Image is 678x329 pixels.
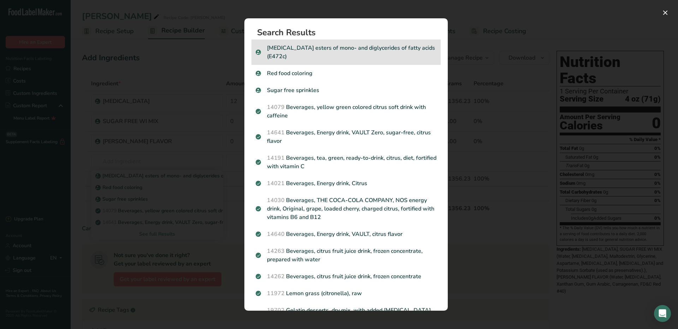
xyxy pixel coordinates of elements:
p: Red food coloring [256,69,436,78]
div: Open Intercom Messenger [654,305,671,322]
p: Beverages, Energy drink, VAULT Zero, sugar-free, citrus flavor [256,128,436,145]
span: 14641 [267,129,285,136]
p: Lemon grass (citronella), raw [256,289,436,298]
p: Beverages, citrus fruit juice drink, frozen concentrate, prepared with water [256,247,436,264]
span: 14262 [267,273,285,280]
span: 14263 [267,247,285,255]
span: 19702 [267,306,285,314]
p: Beverages, Energy drink, Citrus [256,179,436,188]
p: Sugar free sprinkles [256,86,436,95]
span: 14640 [267,230,285,238]
span: 14079 [267,103,285,111]
p: Beverages, tea, green, ready-to-drink, citrus, diet, fortified with vitamin C [256,154,436,171]
p: Beverages, THE COCA-COLA COMPANY, NOS energy drink, Original, grape, loaded cherry, charged citru... [256,196,436,221]
span: 14191 [267,154,285,162]
span: 11972 [267,290,285,297]
p: Beverages, yellow green colored citrus soft drink with caffeine [256,103,436,120]
p: Gelatin desserts, dry mix, with added [MEDICAL_DATA], [MEDICAL_DATA] and salt [256,306,436,323]
h1: Search Results [257,28,441,37]
span: 14030 [267,196,285,204]
p: [MEDICAL_DATA] esters of mono- and diglycerides of fatty acids (E472c) [256,44,436,61]
p: Beverages, Energy drink, VAULT, citrus flavor [256,230,436,238]
span: 14021 [267,179,285,187]
p: Beverages, citrus fruit juice drink, frozen concentrate [256,272,436,281]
